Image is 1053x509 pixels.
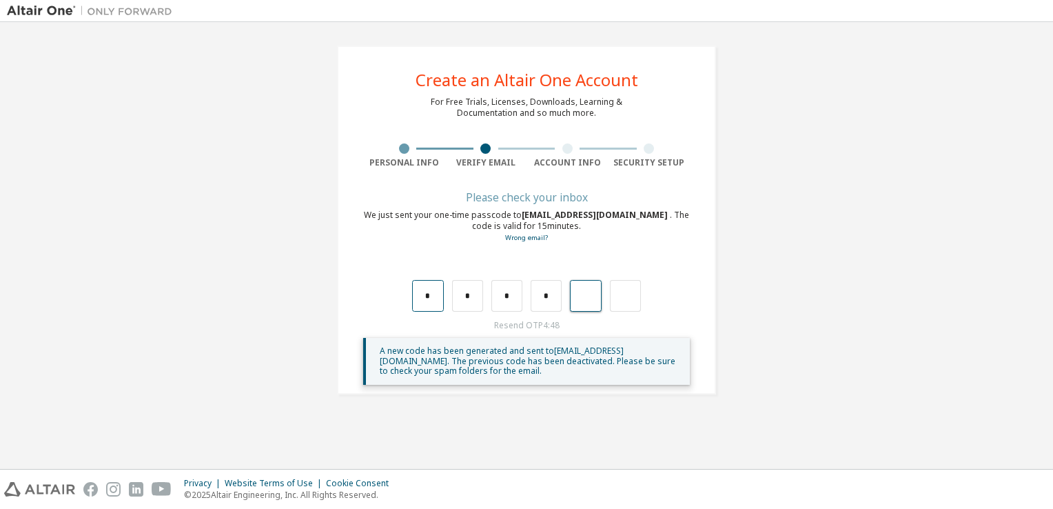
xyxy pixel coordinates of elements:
[326,478,397,489] div: Cookie Consent
[184,478,225,489] div: Privacy
[363,210,690,243] div: We just sent your one-time passcode to . The code is valid for 15 minutes.
[4,482,75,497] img: altair_logo.svg
[522,209,670,221] span: [EMAIL_ADDRESS][DOMAIN_NAME]
[380,345,675,377] span: A new code has been generated and sent to [EMAIL_ADDRESS][DOMAIN_NAME] . The previous code has be...
[505,233,548,242] a: Go back to the registration form
[7,4,179,18] img: Altair One
[526,157,609,168] div: Account Info
[445,157,527,168] div: Verify Email
[152,482,172,497] img: youtube.svg
[416,72,638,88] div: Create an Altair One Account
[363,193,690,201] div: Please check your inbox
[363,157,445,168] div: Personal Info
[184,489,397,501] p: © 2025 Altair Engineering, Inc. All Rights Reserved.
[431,97,622,119] div: For Free Trials, Licenses, Downloads, Learning & Documentation and so much more.
[129,482,143,497] img: linkedin.svg
[609,157,691,168] div: Security Setup
[225,478,326,489] div: Website Terms of Use
[106,482,121,497] img: instagram.svg
[83,482,98,497] img: facebook.svg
